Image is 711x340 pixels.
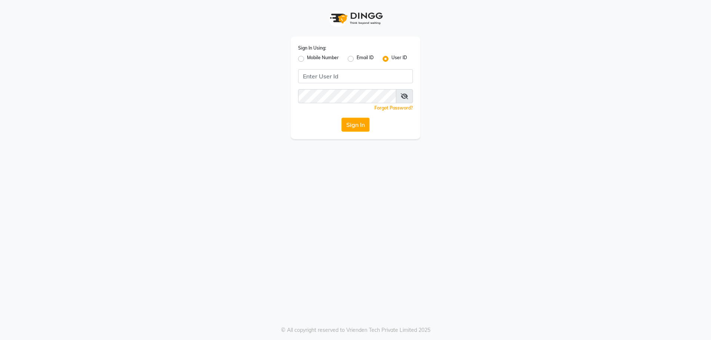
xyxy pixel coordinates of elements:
label: User ID [391,54,407,63]
img: logo1.svg [326,7,385,29]
label: Mobile Number [307,54,339,63]
input: Username [298,89,396,103]
input: Username [298,69,413,83]
label: Sign In Using: [298,45,326,51]
label: Email ID [357,54,374,63]
button: Sign In [341,118,370,132]
a: Forgot Password? [374,105,413,111]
